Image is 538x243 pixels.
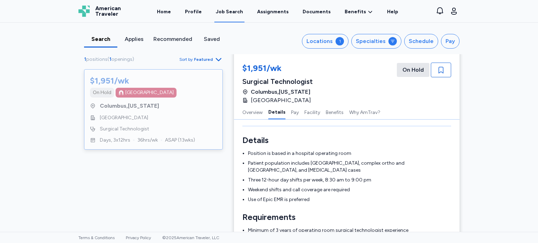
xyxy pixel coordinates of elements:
[345,8,366,15] span: Benefits
[100,102,159,110] span: Columbus , [US_STATE]
[93,89,111,96] div: On Hold
[304,105,320,119] button: Facility
[251,88,310,96] span: Columbus , [US_STATE]
[125,89,174,96] div: [GEOGRAPHIC_DATA]
[242,135,451,146] h3: Details
[446,37,455,45] div: Pay
[162,235,219,240] span: © 2025 American Traveler, LLC
[302,34,349,49] button: Locations1
[404,34,438,49] button: Schedule
[179,55,223,64] button: Sort byFeatured
[90,75,129,86] div: $1,951/wk
[179,57,193,62] span: Sort by
[251,96,311,105] span: [GEOGRAPHIC_DATA]
[336,37,344,45] div: 1
[165,137,195,144] span: ASAP ( 13 wks)
[409,37,434,45] div: Schedule
[86,56,108,62] span: positions
[242,212,451,223] h3: Requirements
[248,186,451,193] li: Weekend shifts and call coverage are required
[356,37,386,45] div: Specialties
[100,137,130,144] span: Days, 3x12hrs
[126,235,151,240] a: Privacy Policy
[100,126,149,133] span: Surgical Technologist
[120,35,148,43] div: Applies
[111,56,132,62] span: openings
[194,57,213,62] span: Featured
[291,105,299,119] button: Pay
[351,34,401,49] button: Specialties
[248,160,451,174] li: Patient population includes [GEOGRAPHIC_DATA], complex ortho and [GEOGRAPHIC_DATA], and [MEDICAL_...
[248,227,451,234] li: Minimum of 3 years of operating room surgical technologist experience
[84,56,86,62] span: 1
[95,6,121,17] span: American Traveler
[87,35,115,43] div: Search
[268,105,285,119] button: Details
[78,235,115,240] a: Terms & Conditions
[198,35,226,43] div: Saved
[137,137,158,144] span: 36 hrs/wk
[84,56,137,63] div: ( )
[216,8,243,15] div: Job Search
[397,63,429,77] div: On Hold
[248,150,451,157] li: Position is based in a hospital operating room
[109,56,111,62] span: 1
[153,35,192,43] div: Recommended
[242,63,315,75] div: $1,951/wk
[214,1,244,22] a: Job Search
[326,105,344,119] button: Benefits
[242,77,315,86] div: Surgical Technologist
[441,34,460,49] button: Pay
[306,37,333,45] div: Locations
[248,196,451,203] li: Use of Epic EMR is preferred
[248,177,451,184] li: Three 12-hour day shifts per week, 8:30 am to 9:00 pm
[78,6,90,17] img: Logo
[349,105,380,119] button: Why AmTrav?
[100,114,148,121] span: [GEOGRAPHIC_DATA]
[242,105,263,119] button: Overview
[345,8,373,15] a: Benefits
